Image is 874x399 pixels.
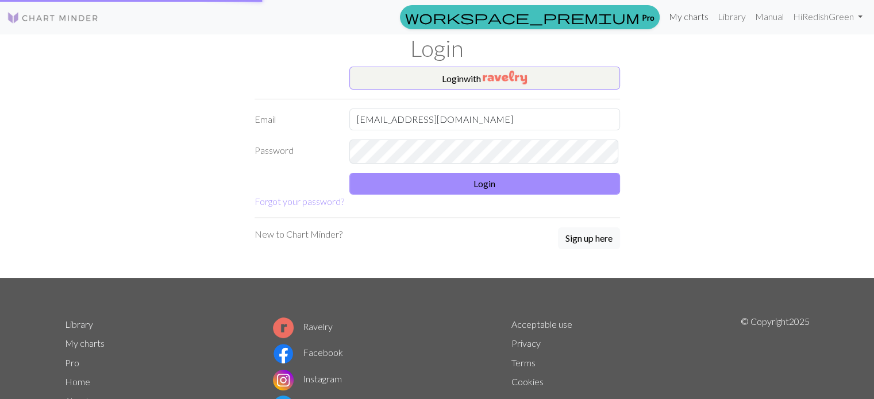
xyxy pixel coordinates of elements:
button: Sign up here [558,227,620,249]
img: Instagram logo [273,370,294,390]
a: Forgot your password? [255,196,344,207]
a: Terms [511,357,536,368]
a: Instagram [273,373,342,384]
a: My charts [65,338,105,348]
label: Email [248,109,342,130]
a: Home [65,376,90,387]
button: Loginwith [349,67,620,90]
label: Password [248,140,342,164]
img: Ravelry [483,71,527,84]
a: Facebook [273,347,343,358]
a: Sign up here [558,227,620,250]
span: workspace_premium [405,9,640,25]
h1: Login [58,34,817,62]
a: HiRedishGreen [788,5,867,28]
img: Logo [7,11,99,25]
a: Acceptable use [511,319,572,330]
img: Facebook logo [273,343,294,364]
a: My charts [664,5,713,28]
a: Cookies [511,376,544,387]
a: Library [713,5,750,28]
a: Ravelry [273,321,333,332]
p: New to Chart Minder? [255,227,342,241]
a: Pro [400,5,660,29]
a: Privacy [511,338,541,348]
a: Library [65,319,93,330]
img: Ravelry logo [273,317,294,338]
a: Pro [65,357,79,368]
a: Manual [750,5,788,28]
button: Login [349,173,620,195]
